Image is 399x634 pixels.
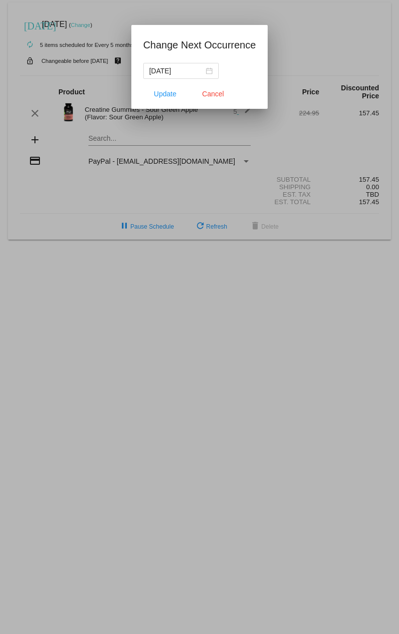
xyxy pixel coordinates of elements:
[149,65,204,76] input: Select date
[143,85,187,103] button: Update
[143,37,256,53] h1: Change Next Occurrence
[202,90,224,98] span: Cancel
[191,85,235,103] button: Close dialog
[154,90,176,98] span: Update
